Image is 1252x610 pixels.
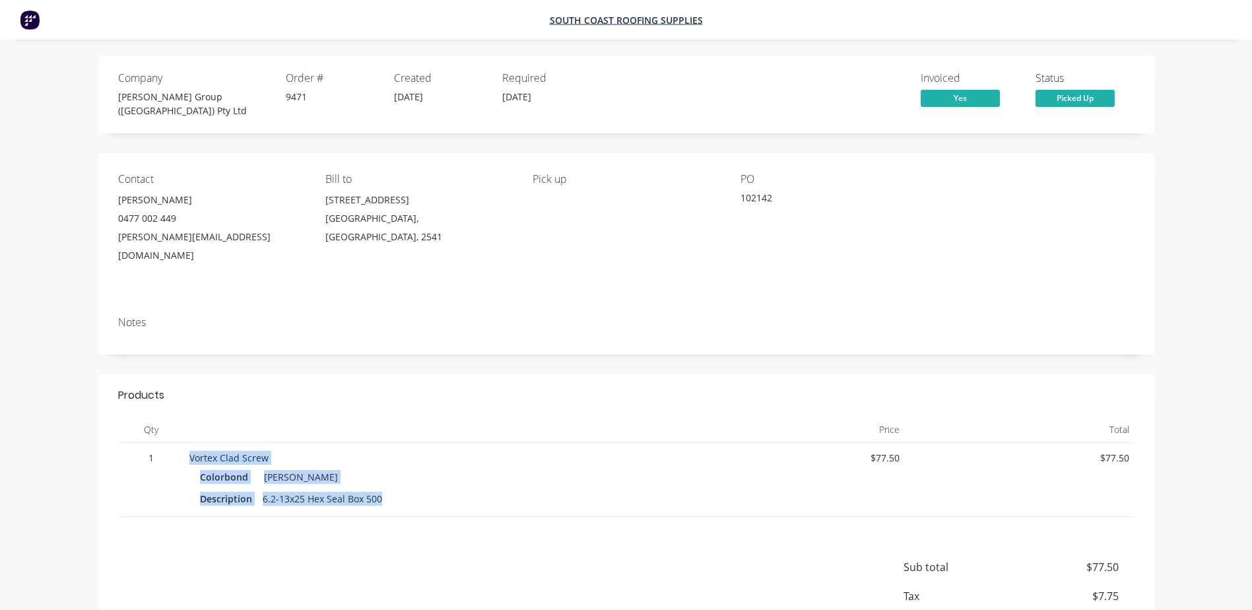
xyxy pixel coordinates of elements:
[910,451,1129,465] span: $77.50
[286,72,378,85] div: Order #
[325,209,511,246] div: [GEOGRAPHIC_DATA], [GEOGRAPHIC_DATA], 2541
[118,191,304,265] div: [PERSON_NAME]0477 002 449[PERSON_NAME][EMAIL_ADDRESS][DOMAIN_NAME]
[394,72,486,85] div: Created
[921,90,1000,106] span: Yes
[394,90,423,103] span: [DATE]
[118,388,164,403] div: Products
[325,173,511,186] div: Bill to
[741,191,906,209] div: 102142
[741,173,927,186] div: PO
[1036,90,1115,106] span: Picked Up
[118,72,270,85] div: Company
[20,10,40,30] img: Factory
[921,72,1020,85] div: Invoiced
[118,173,304,186] div: Contact
[325,191,511,209] div: [STREET_ADDRESS]
[118,228,304,265] div: [PERSON_NAME][EMAIL_ADDRESS][DOMAIN_NAME]
[118,209,304,228] div: 0477 002 449
[533,173,719,186] div: Pick up
[502,72,595,85] div: Required
[502,90,531,103] span: [DATE]
[550,14,703,26] a: South Coast Roofing Supplies
[905,417,1135,443] div: Total
[681,451,900,465] span: $77.50
[1020,588,1118,604] span: $7.75
[259,467,338,487] div: [PERSON_NAME]
[325,191,511,246] div: [STREET_ADDRESS][GEOGRAPHIC_DATA], [GEOGRAPHIC_DATA], 2541
[118,191,304,209] div: [PERSON_NAME]
[118,417,184,443] div: Qty
[200,489,257,508] div: Description
[118,90,270,118] div: [PERSON_NAME] Group ([GEOGRAPHIC_DATA]) Pty Ltd
[676,417,906,443] div: Price
[189,452,269,464] span: Vortex Clad Screw
[118,316,1135,329] div: Notes
[1036,72,1135,85] div: Status
[257,489,387,508] div: 6.2-13x25 Hex Seal Box 500
[904,588,1021,604] span: Tax
[286,90,378,104] div: 9471
[1020,559,1118,575] span: $77.50
[904,559,1021,575] span: Sub total
[123,451,179,465] span: 1
[200,467,253,487] div: Colorbond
